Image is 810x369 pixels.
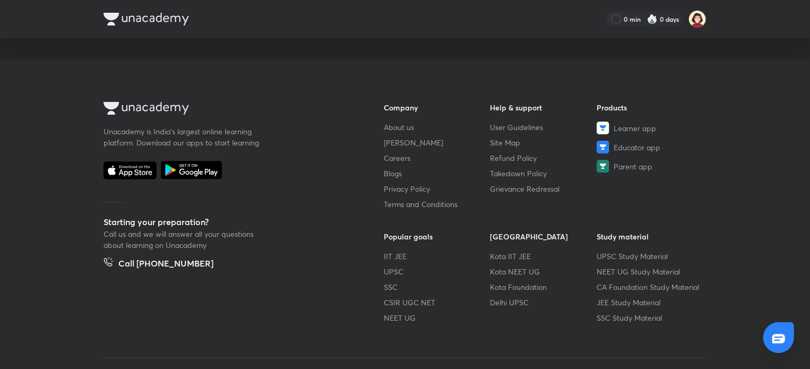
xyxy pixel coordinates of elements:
[597,141,703,153] a: Educator app
[597,122,609,134] img: Learner app
[104,102,350,117] a: Company Logo
[384,281,490,293] a: SSC
[104,228,263,251] p: Call us and we will answer all your questions about learning on Unacademy
[104,13,189,25] img: Company Logo
[597,281,703,293] a: CA Foundation Study Material
[384,251,490,262] a: IIT JEE
[104,102,189,115] img: Company Logo
[597,297,703,308] a: JEE Study Material
[490,137,597,148] a: Site Map
[614,142,660,153] span: Educator app
[490,266,597,277] a: Kota NEET UG
[688,10,706,28] img: Vishal Verma
[384,102,490,113] h6: Company
[597,312,703,323] a: SSC Study Material
[384,183,490,194] a: Privacy Policy
[490,281,597,293] a: Kota Foundation
[597,251,703,262] a: UPSC Study Material
[104,257,213,272] a: Call [PHONE_NUMBER]
[384,168,490,179] a: Blogs
[490,102,597,113] h6: Help & support
[647,14,658,24] img: streak
[490,251,597,262] a: Kota IIT JEE
[597,122,703,134] a: Learner app
[384,152,410,164] span: Careers
[614,161,652,172] span: Parent app
[384,266,490,277] a: UPSC
[490,122,597,133] a: User Guidelines
[614,123,656,134] span: Learner app
[384,312,490,323] a: NEET UG
[490,152,597,164] a: Refund Policy
[104,126,263,148] p: Unacademy is India’s largest online learning platform. Download our apps to start learning
[384,297,490,308] a: CSIR UGC NET
[384,231,490,242] h6: Popular goals
[597,231,703,242] h6: Study material
[384,122,490,133] a: About us
[490,297,597,308] a: Delhi UPSC
[490,231,597,242] h6: [GEOGRAPHIC_DATA]
[118,257,213,272] h5: Call [PHONE_NUMBER]
[597,102,703,113] h6: Products
[597,266,703,277] a: NEET UG Study Material
[597,160,703,173] a: Parent app
[490,168,597,179] a: Takedown Policy
[384,152,490,164] a: Careers
[597,141,609,153] img: Educator app
[490,183,597,194] a: Grievance Redressal
[384,199,490,210] a: Terms and Conditions
[597,160,609,173] img: Parent app
[384,137,490,148] a: [PERSON_NAME]
[104,216,350,228] h5: Starting your preparation?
